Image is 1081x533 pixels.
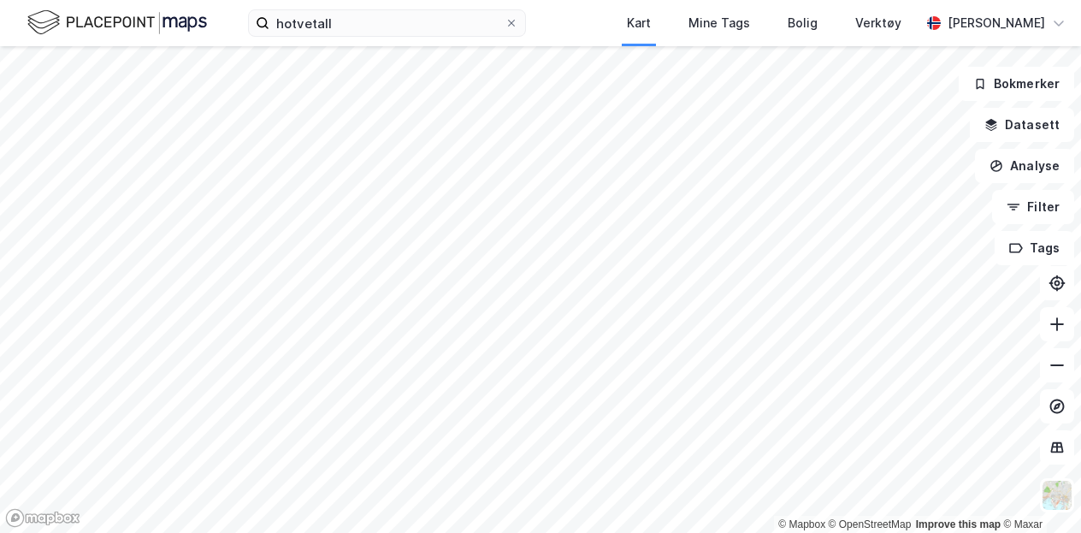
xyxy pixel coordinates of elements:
img: logo.f888ab2527a4732fd821a326f86c7f29.svg [27,8,207,38]
a: Mapbox [778,518,825,530]
iframe: Chat Widget [995,451,1081,533]
button: Tags [995,231,1074,265]
a: Mapbox homepage [5,508,80,528]
div: Kart [627,13,651,33]
div: Bolig [788,13,818,33]
button: Analyse [975,149,1074,183]
button: Filter [992,190,1074,224]
button: Datasett [970,108,1074,142]
div: Verktøy [855,13,901,33]
div: Mine Tags [688,13,750,33]
input: Søk på adresse, matrikkel, gårdeiere, leietakere eller personer [269,10,505,36]
div: Kontrollprogram for chat [995,451,1081,533]
div: [PERSON_NAME] [948,13,1045,33]
a: OpenStreetMap [829,518,912,530]
a: Improve this map [916,518,1001,530]
button: Bokmerker [959,67,1074,101]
